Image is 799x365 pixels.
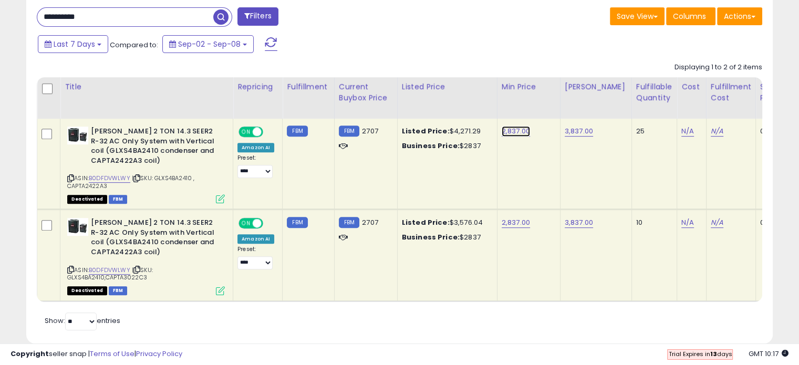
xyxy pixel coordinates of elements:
[45,316,120,326] span: Show: entries
[402,141,489,151] div: $2837
[760,218,777,227] div: 0.00
[681,217,694,228] a: N/A
[362,217,378,227] span: 2707
[681,81,702,92] div: Cost
[673,11,706,22] span: Columns
[65,81,229,92] div: Title
[610,7,665,25] button: Save View
[136,349,182,359] a: Privacy Policy
[502,217,530,228] a: 2,837.00
[240,219,253,228] span: ON
[240,128,253,137] span: ON
[565,81,627,92] div: [PERSON_NAME]
[11,349,182,359] div: seller snap | |
[67,286,107,295] span: All listings that are unavailable for purchase on Amazon for any reason other than out-of-stock
[237,246,274,269] div: Preset:
[339,217,359,228] small: FBM
[402,141,460,151] b: Business Price:
[339,126,359,137] small: FBM
[402,81,493,92] div: Listed Price
[67,218,88,236] img: 411n1sDVynL._SL40_.jpg
[91,127,219,168] b: [PERSON_NAME] 2 TON 14.3 SEER2 R-32 AC Only System with Vertical coil (GLXS4BA2410 condenser and ...
[362,126,378,136] span: 2707
[91,218,219,259] b: [PERSON_NAME] 2 TON 14.3 SEER2 R-32 AC Only System with Vertical coil (GLXS4BA2410 condenser and ...
[681,126,694,137] a: N/A
[565,126,593,137] a: 3,837.00
[11,349,49,359] strong: Copyright
[760,127,777,136] div: 0.00
[402,218,489,227] div: $3,576.04
[565,217,593,228] a: 3,837.00
[711,126,723,137] a: N/A
[711,217,723,228] a: N/A
[109,286,128,295] span: FBM
[287,81,329,92] div: Fulfillment
[636,81,672,103] div: Fulfillable Quantity
[287,126,307,137] small: FBM
[402,127,489,136] div: $4,271.29
[287,217,307,228] small: FBM
[90,349,134,359] a: Terms of Use
[67,266,153,281] span: | SKU: GLXS4BA2410,CAPTA3022C3
[710,350,717,358] b: 13
[402,233,489,242] div: $2837
[178,39,241,49] span: Sep-02 - Sep-08
[67,127,88,144] img: 411n1sDVynL._SL40_.jpg
[237,143,274,152] div: Amazon AI
[237,81,278,92] div: Repricing
[749,349,788,359] span: 2025-09-16 10:17 GMT
[402,232,460,242] b: Business Price:
[636,127,669,136] div: 25
[668,350,732,358] span: Trial Expires in days
[402,217,450,227] b: Listed Price:
[109,195,128,204] span: FBM
[237,154,274,178] div: Preset:
[110,40,158,50] span: Compared to:
[636,218,669,227] div: 10
[162,35,254,53] button: Sep-02 - Sep-08
[67,127,225,202] div: ASIN:
[237,7,278,26] button: Filters
[760,81,781,103] div: Ship Price
[54,39,95,49] span: Last 7 Days
[89,266,130,275] a: B0DFDVWLWY
[402,126,450,136] b: Listed Price:
[502,81,556,92] div: Min Price
[67,195,107,204] span: All listings that are unavailable for purchase on Amazon for any reason other than out-of-stock
[67,218,225,294] div: ASIN:
[675,62,762,72] div: Displaying 1 to 2 of 2 items
[262,128,278,137] span: OFF
[717,7,762,25] button: Actions
[67,174,194,190] span: | SKU: GLXS4BA2410 , CAPTA2422A3
[262,219,278,228] span: OFF
[89,174,130,183] a: B0DFDVWLWY
[502,126,530,137] a: 2,837.00
[666,7,715,25] button: Columns
[237,234,274,244] div: Amazon AI
[339,81,393,103] div: Current Buybox Price
[711,81,751,103] div: Fulfillment Cost
[38,35,108,53] button: Last 7 Days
